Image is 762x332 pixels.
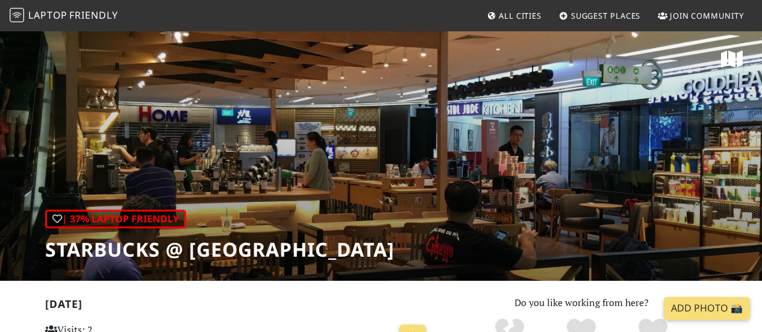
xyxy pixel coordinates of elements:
[499,10,542,21] span: All Cities
[571,10,641,21] span: Suggest Places
[482,5,546,27] a: All Cities
[45,298,431,315] h2: [DATE]
[670,10,744,21] span: Join Community
[10,8,24,22] img: LaptopFriendly
[653,5,749,27] a: Join Community
[446,295,717,311] p: Do you like working from here?
[45,210,186,229] div: | 37% Laptop Friendly
[664,297,750,320] a: Add Photo 📸
[28,8,67,22] span: Laptop
[554,5,646,27] a: Suggest Places
[10,5,118,27] a: LaptopFriendly LaptopFriendly
[69,8,117,22] span: Friendly
[45,238,395,261] h1: Starbucks @ [GEOGRAPHIC_DATA]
